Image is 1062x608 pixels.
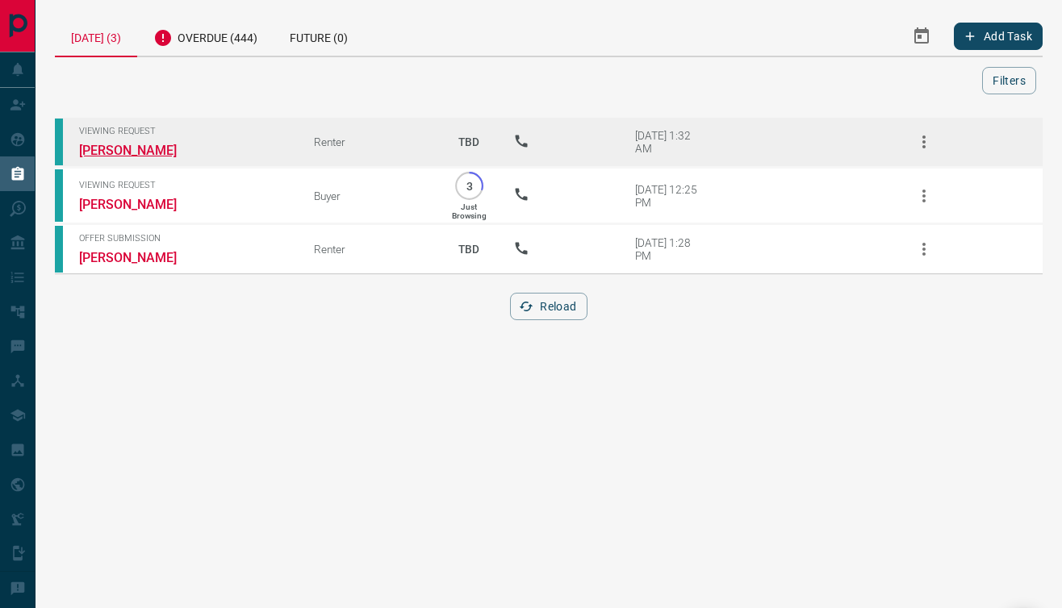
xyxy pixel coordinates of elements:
[314,189,424,202] div: Buyer
[79,180,290,190] span: Viewing Request
[79,126,290,136] span: Viewing Request
[274,16,364,56] div: Future (0)
[55,226,63,273] div: condos.ca
[79,143,200,158] a: [PERSON_NAME]
[79,250,200,265] a: [PERSON_NAME]
[902,17,941,56] button: Select Date Range
[137,16,274,56] div: Overdue (444)
[510,293,587,320] button: Reload
[55,119,63,165] div: condos.ca
[79,233,290,244] span: Offer Submission
[55,16,137,57] div: [DATE] (3)
[55,169,63,222] div: condos.ca
[982,67,1036,94] button: Filters
[449,120,489,164] p: TBD
[635,129,704,155] div: [DATE] 1:32 AM
[954,23,1043,50] button: Add Task
[449,227,489,271] p: TBD
[314,243,424,256] div: Renter
[463,180,475,192] p: 3
[79,197,200,212] a: [PERSON_NAME]
[452,202,487,220] p: Just Browsing
[635,183,704,209] div: [DATE] 12:25 PM
[635,236,704,262] div: [DATE] 1:28 PM
[314,135,424,148] div: Renter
